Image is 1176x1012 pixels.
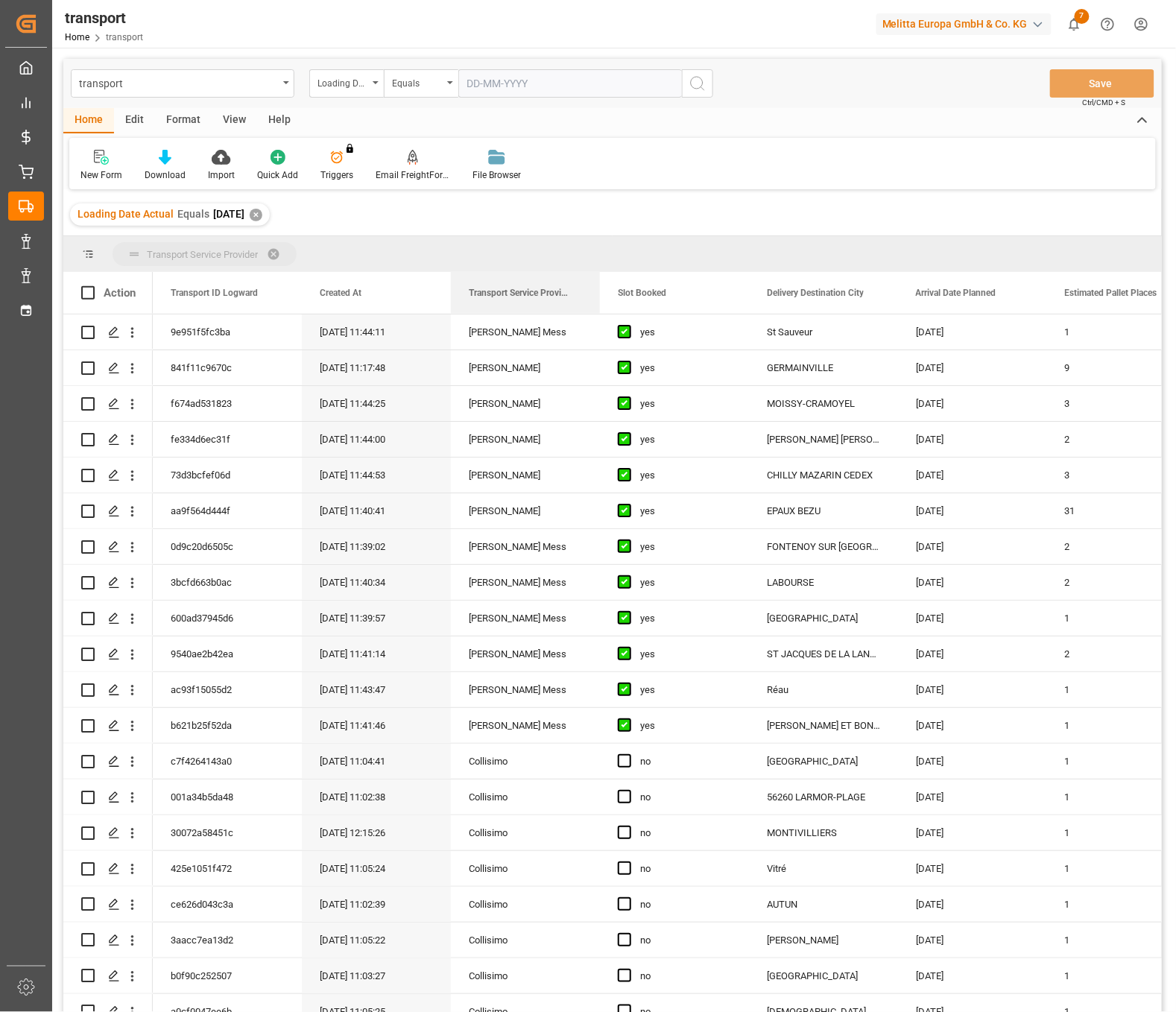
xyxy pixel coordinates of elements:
span: Transport Service Provider [469,288,569,298]
div: Home [63,108,114,133]
div: [DATE] 11:39:57 [302,601,451,636]
div: Press SPACE to select this row. [63,350,153,386]
div: ST JACQUES DE LA LANDE [749,636,898,671]
div: [PERSON_NAME] [451,458,600,493]
div: [DATE] [898,708,1047,743]
button: Save [1050,69,1154,98]
div: Press SPACE to select this row. [63,923,153,958]
div: [GEOGRAPHIC_DATA] [749,744,898,779]
div: Collisimo [451,923,600,958]
div: no [640,744,731,779]
div: Press SPACE to select this row. [63,958,153,994]
div: yes [640,458,731,493]
div: [DATE] [898,923,1047,958]
div: no [640,780,731,815]
div: [DATE] [898,314,1047,350]
div: yes [640,315,731,350]
div: 3aacc7ea13d2 [153,923,302,958]
div: c7f4264143a0 [153,744,302,779]
div: [DATE] 11:02:38 [302,779,451,815]
div: [DATE] [898,458,1047,493]
span: Transport Service Provider [147,249,258,260]
div: yes [640,530,731,564]
div: Loading Date Actual [317,73,368,90]
div: Press SPACE to select this row. [63,636,153,672]
div: yes [640,601,731,636]
div: [PERSON_NAME] [451,493,600,528]
div: [DATE] [898,815,1047,850]
div: 9540ae2b42ea [153,636,302,671]
div: transport [65,7,143,29]
div: [DATE] [898,887,1047,922]
div: [DATE] 12:15:26 [302,815,451,850]
div: Press SPACE to select this row. [63,493,153,529]
div: Format [155,108,212,133]
div: Import [208,168,235,182]
div: [DATE] [898,422,1047,457]
div: [DATE] 11:43:47 [302,672,451,707]
span: [DATE] [213,208,244,220]
div: [DATE] 11:05:24 [302,851,451,886]
div: yes [640,423,731,457]
div: [DATE] 11:40:34 [302,565,451,600]
div: Help [257,108,302,133]
div: File Browser [472,168,521,182]
div: [DATE] 11:17:48 [302,350,451,385]
span: Transport ID Logward [171,288,258,298]
span: Loading Date Actual [78,208,174,220]
div: [GEOGRAPHIC_DATA] [749,958,898,993]
div: 425e1051f472 [153,851,302,886]
div: Edit [114,108,155,133]
div: [PERSON_NAME] ET BONCE [749,708,898,743]
div: f674ad531823 [153,386,302,421]
div: [DATE] [898,958,1047,993]
div: [DATE] 11:41:14 [302,636,451,671]
div: ✕ [250,209,262,221]
div: [GEOGRAPHIC_DATA] [749,601,898,636]
div: [DATE] 11:40:41 [302,493,451,528]
div: Press SPACE to select this row. [63,314,153,350]
div: Download [145,168,186,182]
div: [PERSON_NAME] [451,422,600,457]
div: [DATE] [898,744,1047,779]
div: EPAUX BEZU [749,493,898,528]
div: ac93f15055d2 [153,672,302,707]
div: 841f11c9670c [153,350,302,385]
span: 7 [1075,9,1090,24]
div: no [640,923,731,958]
div: [PERSON_NAME] Mess [451,601,600,636]
div: Press SPACE to select this row. [63,708,153,744]
div: [DATE] [898,386,1047,421]
span: Delivery Destination City [767,288,864,298]
div: 73d3bcfef06d [153,458,302,493]
div: [DATE] [898,601,1047,636]
div: [DATE] 11:44:11 [302,314,451,350]
div: 0d9c20d6505c [153,529,302,564]
button: Help Center [1091,7,1125,41]
div: [DATE] 11:02:39 [302,887,451,922]
div: [PERSON_NAME] [749,923,898,958]
span: Created At [320,288,361,298]
div: [DATE] 11:04:41 [302,744,451,779]
div: Press SPACE to select this row. [63,458,153,493]
button: Melitta Europa GmbH & Co. KG [876,10,1058,38]
div: 600ad37945d6 [153,601,302,636]
div: Collisimo [451,815,600,850]
div: no [640,816,731,850]
div: Press SPACE to select this row. [63,422,153,458]
div: 3bcfd663b0ac [153,565,302,600]
button: open menu [309,69,384,98]
div: [DATE] 11:05:22 [302,923,451,958]
div: [DATE] [898,529,1047,564]
div: no [640,852,731,886]
div: Collisimo [451,779,600,815]
div: Press SPACE to select this row. [63,744,153,779]
button: search button [682,69,713,98]
div: fe334d6ec31f [153,422,302,457]
div: [PERSON_NAME] Mess [451,636,600,671]
div: [DATE] [898,350,1047,385]
div: GERMAINVILLE [749,350,898,385]
span: Estimated Pallet Places [1065,288,1157,298]
div: [DATE] [898,493,1047,528]
div: Press SPACE to select this row. [63,779,153,815]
